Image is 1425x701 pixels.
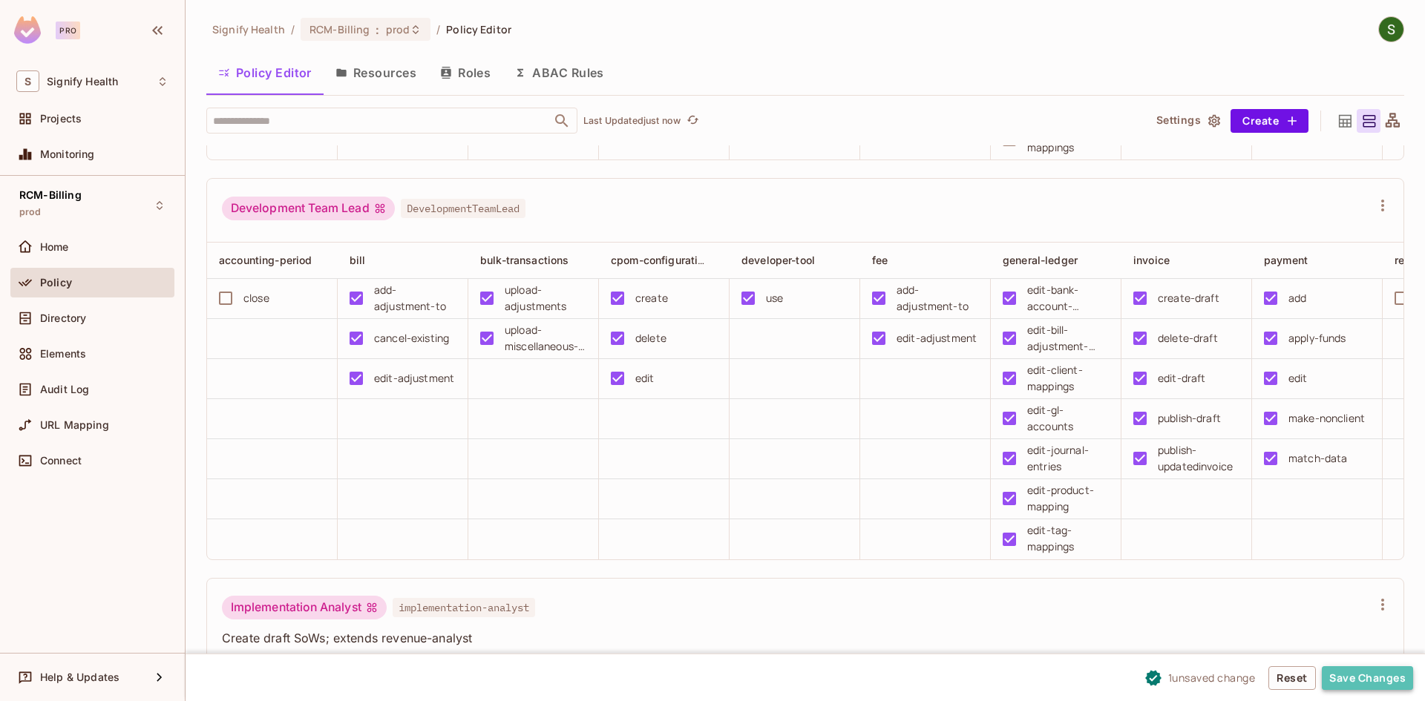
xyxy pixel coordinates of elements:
[40,312,86,324] span: Directory
[1027,442,1109,475] div: edit-journal-entries
[1150,109,1225,133] button: Settings
[374,282,456,315] div: add-adjustment-to
[374,370,454,386] div: edit-adjustment
[40,384,89,395] span: Audit Log
[350,254,366,266] span: bill
[1027,482,1109,515] div: edit-product-mapping
[222,596,387,619] div: Implementation Analyst
[583,115,681,127] p: Last Updated just now
[897,282,978,315] div: add-adjustment-to
[1288,450,1348,467] div: match-data
[40,241,69,253] span: Home
[1158,330,1218,346] div: delete-draft
[243,290,269,306] div: close
[309,22,370,36] span: RCM-Billing
[1268,666,1316,690] button: Reset
[1027,522,1109,555] div: edit-tag-mappings
[212,22,285,36] span: the active workspace
[219,254,312,266] span: accounting-period
[436,22,440,36] li: /
[1027,362,1109,395] div: edit-client-mappings
[374,330,449,346] div: cancel-existing
[56,22,80,39] div: Pro
[40,113,82,125] span: Projects
[505,282,586,315] div: upload-adjustments
[1027,282,1109,315] div: edit-bank-account-mappings
[1158,290,1219,306] div: create-draft
[40,148,95,160] span: Monitoring
[1027,322,1109,355] div: edit-bill-adjustment-mappings
[40,348,86,360] span: Elements
[393,598,535,617] span: implementation-analyst
[40,419,109,431] span: URL Mapping
[1158,410,1221,427] div: publish-draft
[40,277,72,289] span: Policy
[16,70,39,92] span: S
[684,112,701,130] button: refresh
[502,54,616,91] button: ABAC Rules
[401,199,525,218] span: DevelopmentTeamLead
[687,113,699,128] span: refresh
[1264,254,1308,266] span: payment
[611,253,710,267] span: cpom-configuration
[428,54,502,91] button: Roles
[19,189,82,201] span: RCM-Billing
[551,111,572,131] button: Open
[386,22,410,36] span: prod
[1158,442,1239,475] div: publish-updatedinvoice
[480,254,569,266] span: bulk-transactions
[766,290,783,306] div: use
[446,22,511,36] span: Policy Editor
[19,206,42,218] span: prod
[1168,670,1256,685] span: 1 unsaved change
[741,254,815,266] span: developer-tool
[324,54,428,91] button: Resources
[1003,254,1078,266] span: general-ledger
[635,330,666,346] div: delete
[1231,109,1308,133] button: Create
[635,370,655,386] div: edit
[1322,666,1413,690] button: Save Changes
[635,290,668,306] div: create
[206,54,324,91] button: Policy Editor
[222,630,1371,646] span: Create draft SoWs; extends revenue-analyst
[1288,410,1365,427] div: make-nonclient
[1288,370,1308,386] div: edit
[222,197,395,220] div: Development Team Lead
[1027,402,1109,435] div: edit-gl-accounts
[1288,290,1306,306] div: add
[505,322,586,355] div: upload-miscellaneous-revenue
[1133,254,1170,266] span: invoice
[681,112,701,130] span: Refresh is not available in edit mode.
[40,455,82,467] span: Connect
[40,671,119,683] span: Help & Updates
[291,22,295,36] li: /
[375,24,380,36] span: :
[1158,370,1206,386] div: edit-draft
[1288,330,1346,346] div: apply-funds
[47,76,118,88] span: Workspace: Signify Health
[872,254,888,266] span: fee
[14,16,41,44] img: SReyMgAAAABJRU5ErkJggg==
[1379,17,1403,42] img: Sumy Mathew
[897,330,977,346] div: edit-adjustment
